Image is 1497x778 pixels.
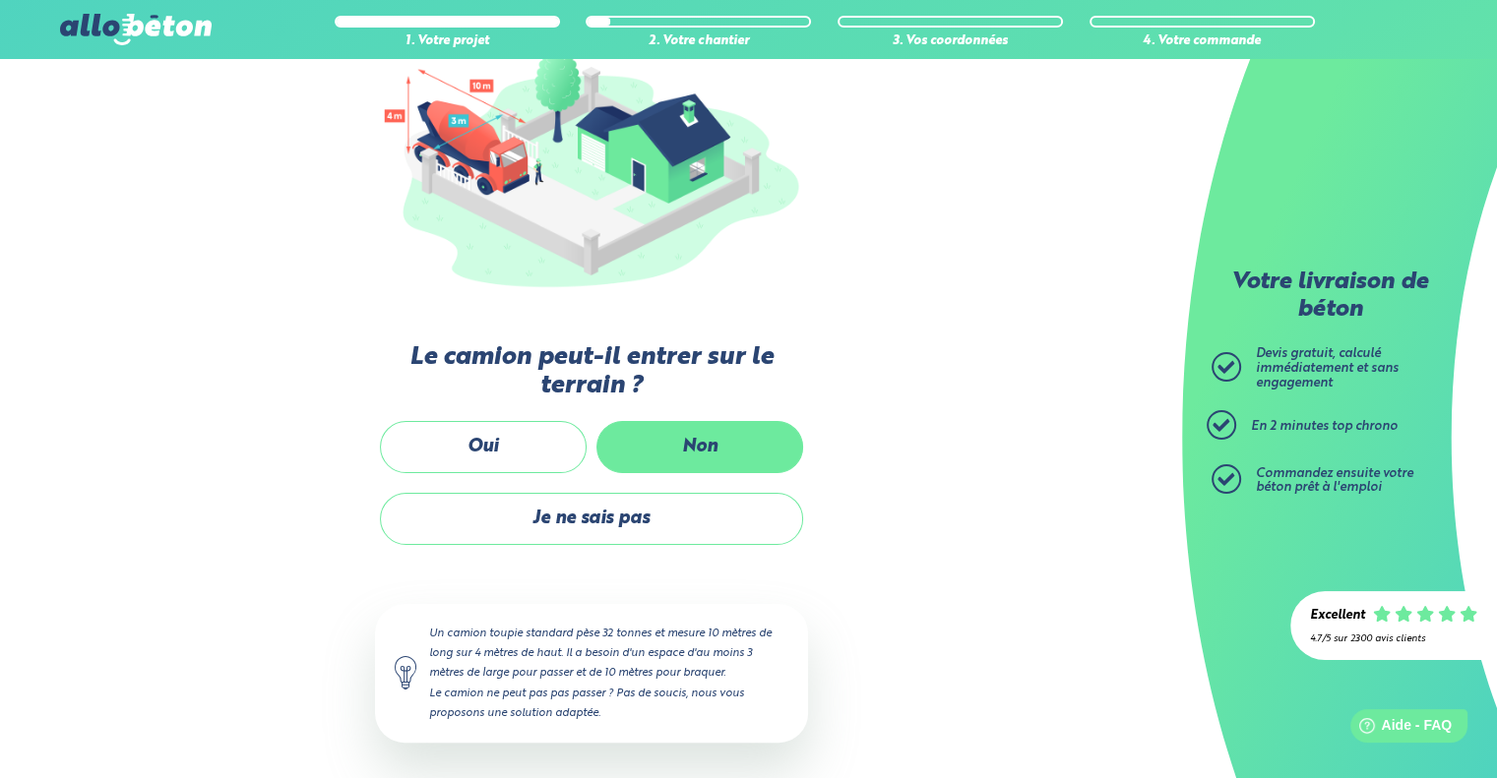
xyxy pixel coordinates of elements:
span: Commandez ensuite votre béton prêt à l'emploi [1256,467,1413,495]
iframe: Help widget launcher [1322,701,1475,756]
div: 2. Votre chantier [586,34,811,49]
div: 3. Vos coordonnées [838,34,1063,49]
span: En 2 minutes top chrono [1251,420,1398,433]
div: Un camion toupie standard pèse 32 tonnes et mesure 10 mètres de long sur 4 mètres de haut. Il a b... [375,604,808,743]
label: Non [596,421,803,473]
div: 4. Votre commande [1090,34,1315,49]
div: Excellent [1310,609,1365,624]
div: 4.7/5 sur 2300 avis clients [1310,633,1477,644]
div: 1. Votre projet [335,34,560,49]
label: Le camion peut-il entrer sur le terrain ? [375,343,808,401]
span: Devis gratuit, calculé immédiatement et sans engagement [1256,347,1399,389]
label: Je ne sais pas [380,493,803,545]
p: Votre livraison de béton [1216,269,1443,324]
img: allobéton [60,14,212,45]
label: Oui [380,421,587,473]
